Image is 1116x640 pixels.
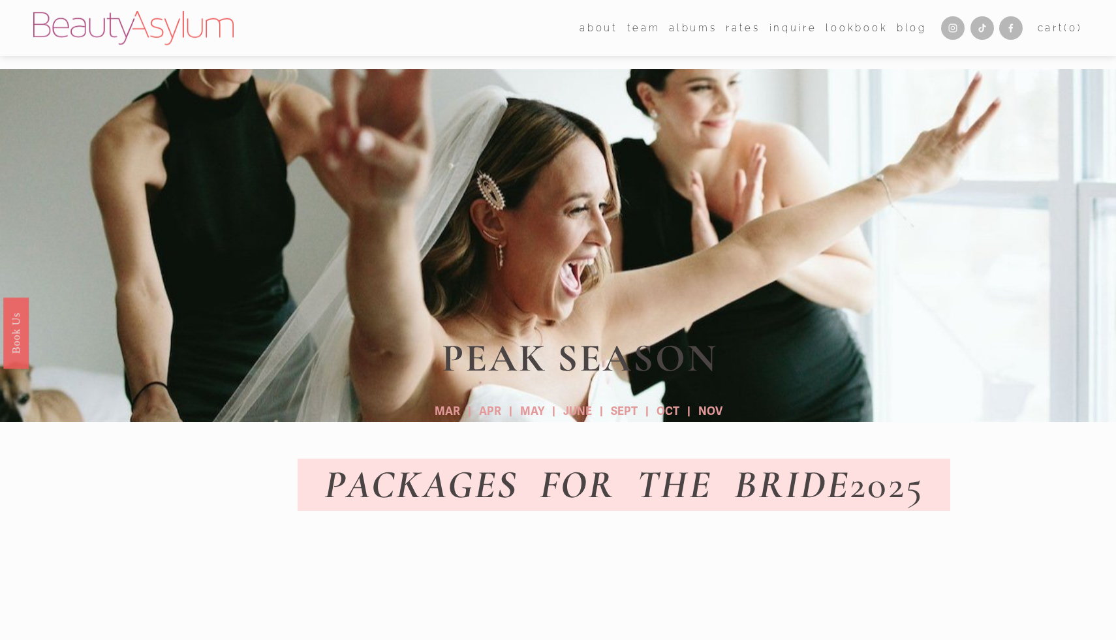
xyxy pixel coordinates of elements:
strong: MAR | APR | MAY | JUNE | SEPT | OCT | NOV [435,404,722,418]
a: Facebook [999,16,1023,40]
span: about [580,20,618,37]
img: Beauty Asylum | Bridal Hair &amp; Makeup Charlotte &amp; Atlanta [33,11,234,45]
a: Rates [726,18,760,38]
h1: 2025 [298,463,951,506]
span: team [627,20,660,37]
a: Lookbook [826,18,888,38]
span: 0 [1069,22,1077,33]
a: Blog [897,18,927,38]
a: folder dropdown [580,18,618,38]
a: Instagram [941,16,965,40]
em: PACKAGES FOR THE BRIDE [324,461,850,508]
a: albums [669,18,717,38]
strong: PEAK SEASON [442,334,718,382]
a: folder dropdown [627,18,660,38]
a: Inquire [769,18,817,38]
a: Book Us [3,297,29,368]
span: ( ) [1064,22,1082,33]
a: 0 items in cart [1038,20,1083,37]
a: TikTok [970,16,994,40]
